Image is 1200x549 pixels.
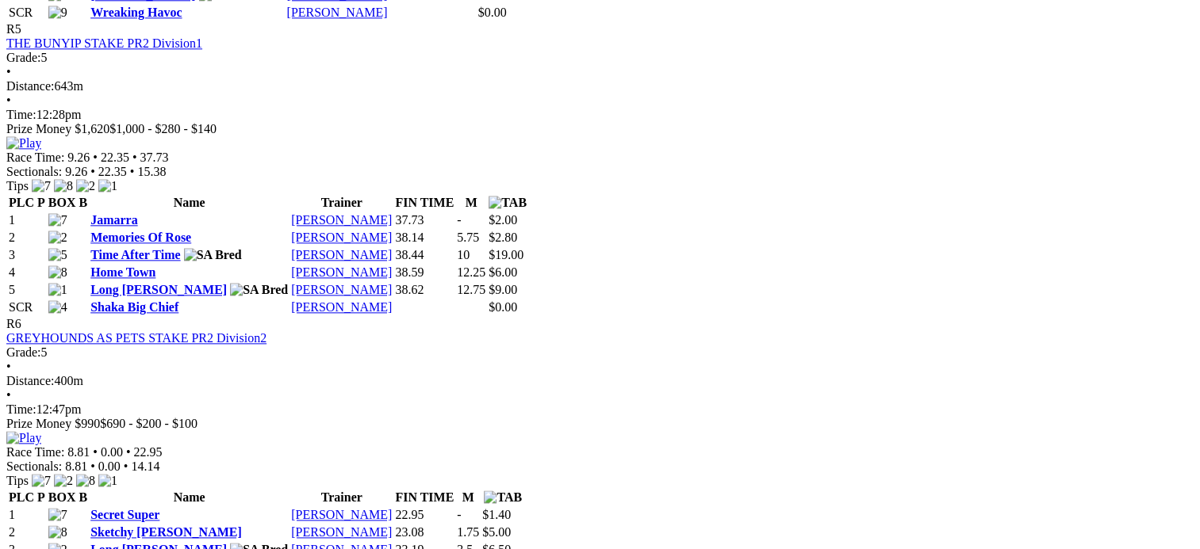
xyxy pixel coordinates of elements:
span: $2.00 [489,213,517,227]
div: Prize Money $1,620 [6,122,1194,136]
a: Jamarra [90,213,138,227]
img: 1 [98,179,117,193]
span: $19.00 [489,248,523,261]
a: Home Town [90,265,155,279]
img: TAB [484,490,522,505]
td: 5 [8,282,46,298]
a: Sketchy [PERSON_NAME] [90,525,242,539]
span: $6.00 [489,265,517,279]
a: [PERSON_NAME] [287,6,388,19]
span: $1,000 - $280 - $140 [109,122,217,135]
th: FIN TIME [394,195,454,211]
img: TAB [489,196,527,210]
text: 5.75 [457,231,479,244]
a: Time After Time [90,248,180,261]
span: Sectionals: [6,459,62,473]
span: Race Time: [6,151,64,164]
span: 9.26 [65,165,87,178]
span: PLC [9,490,34,504]
a: Shaka Big Chief [90,300,178,314]
span: • [90,165,95,178]
td: SCR [8,299,46,315]
div: 5 [6,345,1194,360]
text: 12.75 [457,283,485,296]
div: 400m [6,374,1194,388]
img: 7 [48,213,67,227]
th: M [456,490,480,505]
span: Tips [6,179,29,193]
a: THE BUNYIP STAKE PR2 Division1 [6,36,202,50]
span: 22.35 [98,165,127,178]
span: • [130,165,135,178]
div: 12:47pm [6,402,1194,417]
span: $1.40 [482,508,511,521]
span: Sectionals: [6,165,62,178]
div: 12:28pm [6,108,1194,122]
span: P [37,196,45,209]
img: Play [6,431,41,445]
img: 7 [32,179,51,193]
img: 8 [48,525,67,539]
img: 1 [48,283,67,297]
td: 38.62 [394,282,454,298]
text: 12.25 [457,265,485,279]
img: 7 [32,474,51,488]
span: R6 [6,317,21,330]
span: 14.14 [131,459,159,473]
span: • [6,388,11,402]
span: BOX [48,490,76,504]
td: 4 [8,265,46,280]
th: FIN TIME [394,490,454,505]
img: 8 [48,265,67,280]
img: 8 [76,474,95,488]
td: 1 [8,507,46,523]
span: Distance: [6,79,54,93]
span: $2.80 [489,231,517,244]
td: SCR [8,5,46,21]
a: [PERSON_NAME] [291,231,392,244]
span: 22.95 [134,445,163,459]
a: [PERSON_NAME] [291,525,392,539]
span: R5 [6,22,21,36]
img: 2 [48,231,67,245]
div: 643m [6,79,1194,93]
span: $0.00 [478,6,507,19]
span: 0.00 [101,445,123,459]
td: 37.73 [394,212,454,228]
span: • [126,445,131,459]
a: Long [PERSON_NAME] [90,283,227,296]
img: Play [6,136,41,151]
span: • [6,65,11,78]
span: Time: [6,402,36,416]
span: $0.00 [489,300,517,314]
div: Prize Money $990 [6,417,1194,431]
span: Race Time: [6,445,64,459]
text: 10 [457,248,470,261]
th: Trainer [290,490,393,505]
a: [PERSON_NAME] [291,300,392,314]
td: 23.08 [394,524,454,540]
span: Tips [6,474,29,487]
a: [PERSON_NAME] [291,265,392,279]
a: Memories Of Rose [90,231,191,244]
text: - [457,508,461,521]
span: 8.81 [67,445,90,459]
span: • [6,360,11,373]
span: • [124,459,128,473]
span: Grade: [6,345,41,359]
td: 1 [8,212,46,228]
th: Name [90,195,289,211]
span: • [90,459,95,473]
span: Distance: [6,374,54,387]
a: Secret Super [90,508,159,521]
span: 8.81 [65,459,87,473]
img: 8 [54,179,73,193]
span: 37.73 [140,151,169,164]
a: [PERSON_NAME] [291,248,392,261]
img: SA Bred [184,248,242,262]
span: • [93,151,98,164]
span: 15.38 [137,165,166,178]
img: 5 [48,248,67,262]
th: Name [90,490,289,505]
span: • [93,445,98,459]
